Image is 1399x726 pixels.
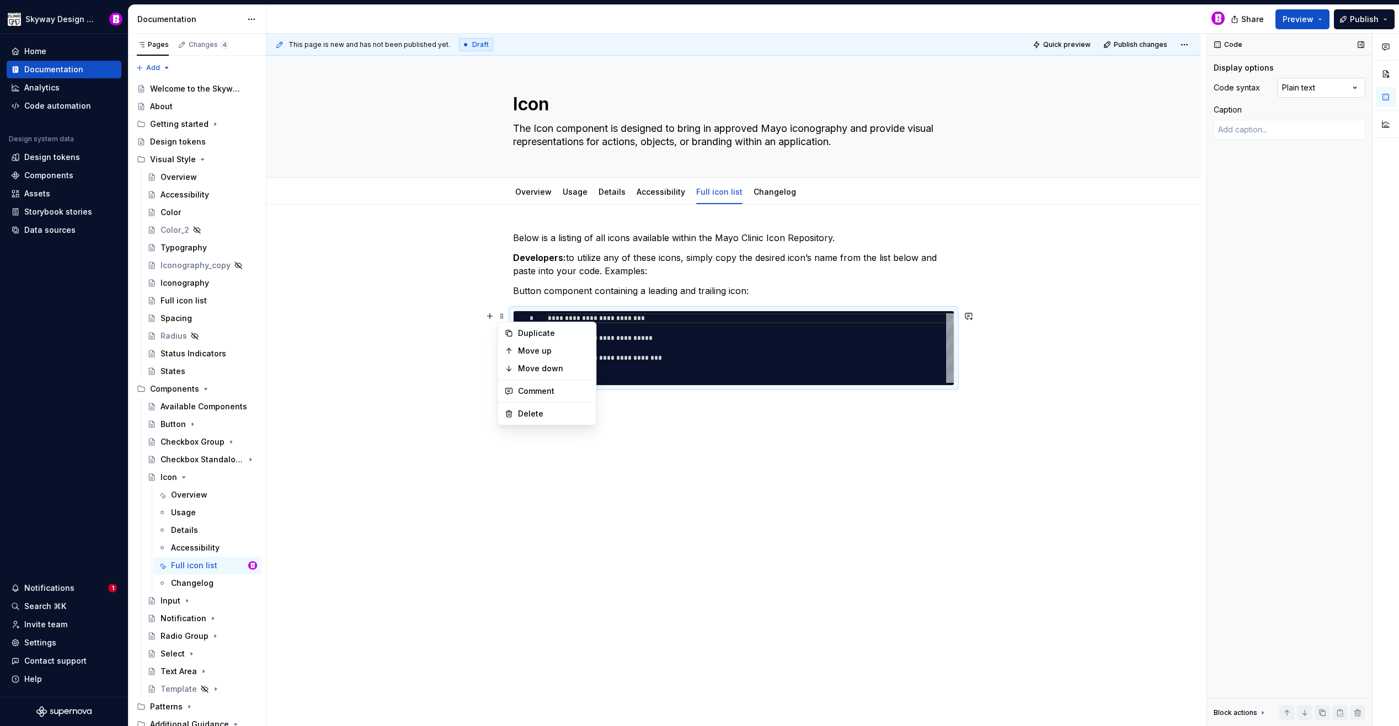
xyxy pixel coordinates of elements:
div: Overview [171,489,207,500]
div: Usage [171,507,196,518]
a: Analytics [7,79,121,97]
div: Visual Style [150,154,196,165]
a: Iconography_copy [143,257,261,274]
div: Design tokens [24,152,80,163]
div: Move down [518,363,590,374]
div: Documentation [137,14,242,25]
a: Invite team [7,616,121,633]
div: Home [24,46,46,57]
span: 1 [108,584,117,592]
span: Publish changes [1114,40,1167,49]
a: Accessibility [637,187,685,196]
div: Move up [518,345,590,356]
div: Data sources [24,225,76,236]
a: Changelog [754,187,796,196]
div: Comment [518,386,590,397]
span: Share [1241,14,1264,25]
p: Button component containing a leading and trailing icon: [513,284,954,297]
div: Accessibility [632,180,690,203]
div: Color_2 [161,225,189,236]
div: Template [161,684,197,695]
div: About [150,101,173,112]
div: Patterns [150,701,183,712]
a: Components [7,167,121,184]
a: Design tokens [132,133,261,151]
div: Assets [24,188,50,199]
a: Design tokens [7,148,121,166]
div: Color [161,207,181,218]
a: Overview [153,486,261,504]
a: Details [153,521,261,539]
button: Preview [1275,9,1329,29]
div: Notification [161,613,206,624]
div: Code syntax [1214,82,1260,93]
a: States [143,362,261,380]
a: Notification [143,610,261,627]
div: Duplicate [518,328,590,339]
a: Home [7,42,121,60]
div: Analytics [24,82,60,93]
div: Help [24,674,42,685]
div: Design system data [9,135,74,143]
span: This page is new and has not been published yet. [289,40,450,49]
a: About [132,98,261,115]
div: Skyway Design System [25,14,96,25]
div: Text Area [161,666,197,677]
div: Spacing [161,313,192,324]
button: Publish [1334,9,1395,29]
img: Bobby Davis [109,13,122,26]
div: Invite team [24,619,67,630]
a: Button [143,415,261,433]
div: Documentation [24,64,83,75]
span: 4 [220,40,229,49]
div: Status Indicators [161,348,226,359]
button: Publish changes [1100,37,1172,52]
a: Changelog [153,574,261,592]
div: Overview [161,172,197,183]
div: Radio Group [161,631,209,642]
img: Bobby Davis [248,561,257,570]
button: Contact support [7,652,121,670]
div: Getting started [150,119,209,130]
div: Full icon list [171,560,217,571]
div: Full icon list [692,180,747,203]
div: Icon [161,472,177,483]
a: Color_2 [143,221,261,239]
div: Components [24,170,73,181]
strong: Developers: [513,252,566,263]
a: Iconography [143,274,261,292]
a: Welcome to the Skyway Design System! [132,80,261,98]
div: Changes [189,40,229,49]
a: Spacing [143,309,261,327]
button: Skyway Design SystemBobby Davis [2,7,126,31]
div: Input [161,595,180,606]
a: Storybook stories [7,203,121,221]
a: Accessibility [143,186,261,204]
button: Help [7,670,121,688]
div: Full icon list [161,295,207,306]
div: Button [161,419,186,430]
span: Publish [1350,14,1379,25]
a: Settings [7,634,121,652]
a: Radius [143,327,261,345]
a: Accessibility [153,539,261,557]
div: Components [150,383,199,394]
div: Radius [161,330,187,341]
div: Details [171,525,198,536]
div: Delete [518,408,590,419]
div: Getting started [132,115,261,133]
div: Checkbox Standalone [161,454,244,465]
a: Radio Group [143,627,261,645]
div: Checkbox Group [161,436,225,447]
div: Caption [1214,104,1242,115]
a: Details [599,187,626,196]
button: Notifications1 [7,579,121,597]
div: Block actions [1214,705,1267,720]
textarea: The Icon component is designed to bring in approved Mayo iconography and provide visual represent... [511,120,952,151]
a: Available Components [143,398,261,415]
a: Overview [143,168,261,186]
a: Checkbox Group [143,433,261,451]
a: Documentation [7,61,121,78]
div: Accessibility [171,542,220,553]
span: Preview [1283,14,1313,25]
